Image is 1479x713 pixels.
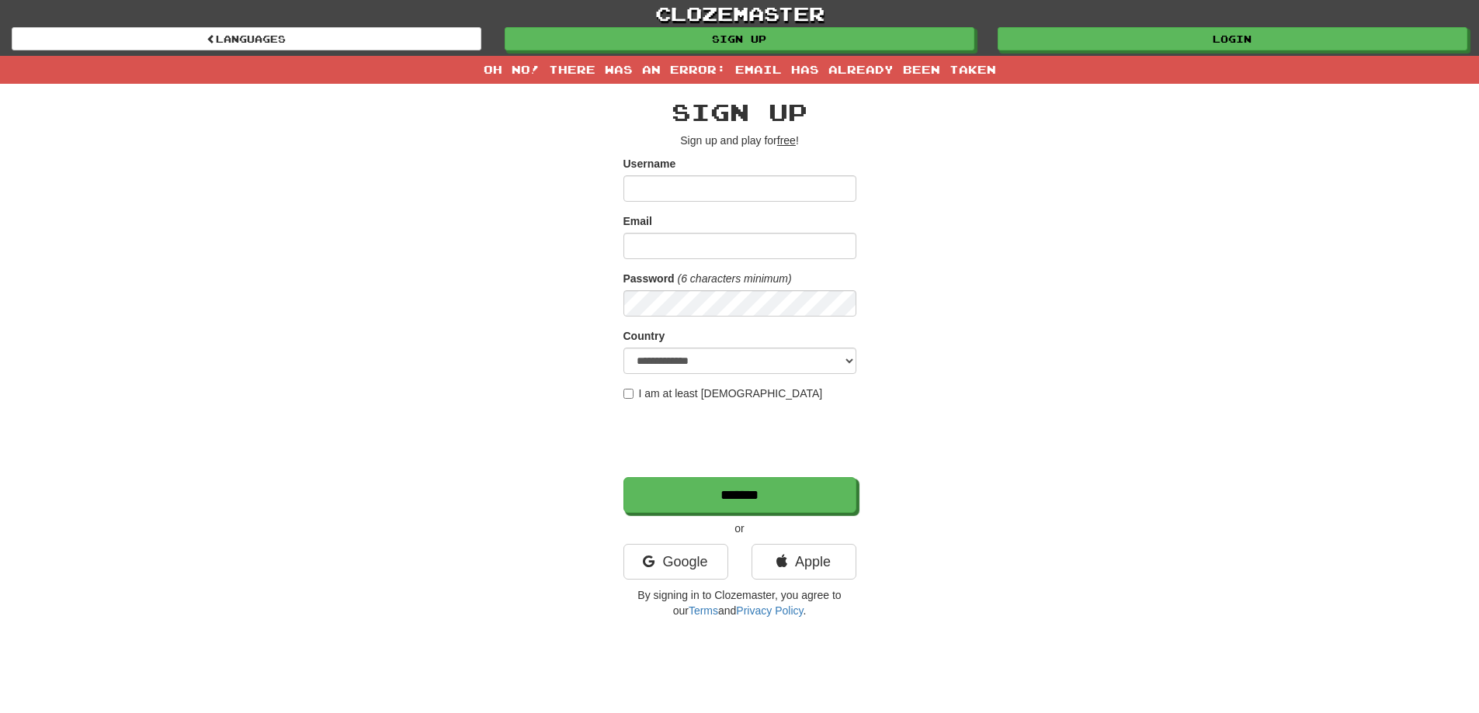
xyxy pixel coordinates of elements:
a: Privacy Policy [736,604,803,617]
p: or [623,521,856,536]
a: Login [998,27,1467,50]
input: I am at least [DEMOGRAPHIC_DATA] [623,389,634,399]
u: free [777,134,796,147]
label: Password [623,271,675,286]
label: I am at least [DEMOGRAPHIC_DATA] [623,386,823,401]
a: Apple [752,544,856,580]
h2: Sign up [623,99,856,125]
a: Google [623,544,728,580]
em: (6 characters minimum) [678,272,792,285]
label: Country [623,328,665,344]
p: Sign up and play for ! [623,133,856,148]
p: By signing in to Clozemaster, you agree to our and . [623,587,856,618]
a: Terms [689,604,718,617]
label: Email [623,213,652,229]
iframe: reCAPTCHA [623,409,859,469]
label: Username [623,156,676,171]
a: Sign up [505,27,974,50]
a: Languages [12,27,481,50]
